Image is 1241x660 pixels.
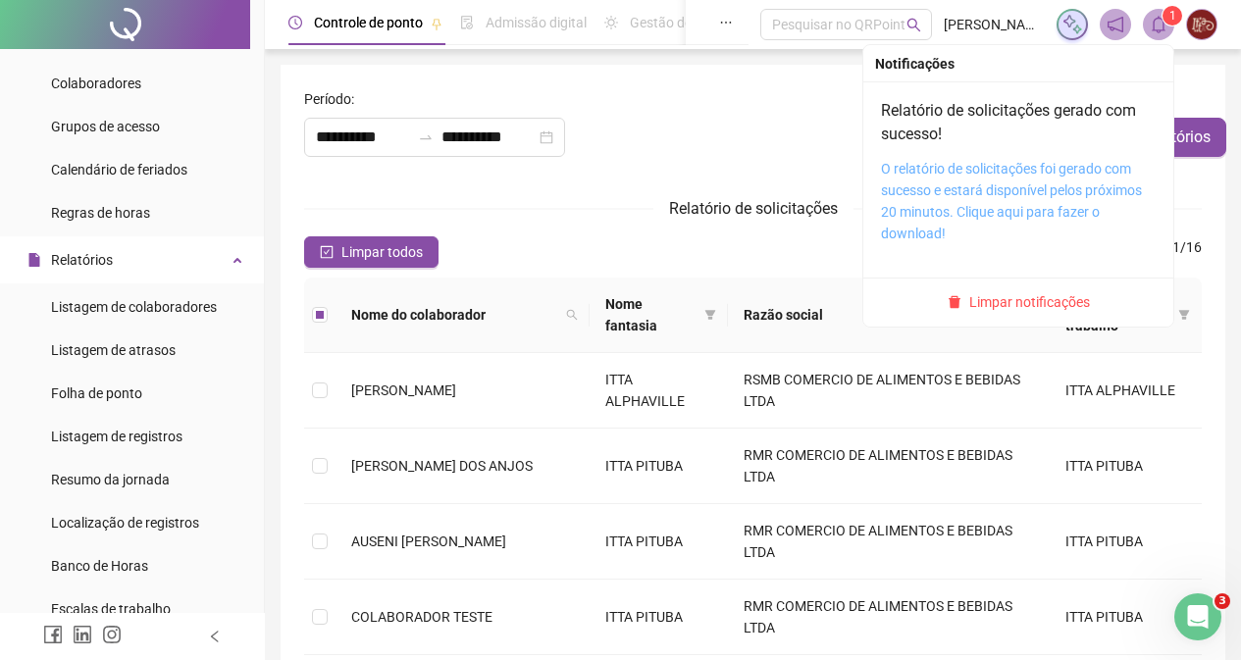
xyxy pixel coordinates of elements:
[51,162,187,178] span: Calendário de feriados
[1050,429,1202,504] td: ITTA PITUBA
[51,76,141,91] span: Colaboradores
[486,15,587,30] span: Admissão digital
[341,241,423,263] span: Limpar todos
[1150,16,1167,33] span: bell
[1174,593,1221,640] iframe: Intercom live chat
[51,601,171,617] span: Escalas de trabalho
[51,472,170,487] span: Resumo da jornada
[351,609,492,625] span: COLABORADOR TESTE
[1061,14,1083,35] img: sparkle-icon.fc2bf0ac1784a2077858766a79e2daf3.svg
[728,504,1050,580] td: RMR COMERCIO DE ALIMENTOS E BEBIDAS LTDA
[881,101,1136,143] a: Relatório de solicitações gerado com sucesso!
[351,382,456,398] span: [PERSON_NAME]
[51,299,217,315] span: Listagem de colaboradores
[418,129,434,145] span: swap-right
[906,18,921,32] span: search
[351,533,506,549] span: AUSENI [PERSON_NAME]
[881,161,1142,241] a: O relatório de solicitações foi gerado com sucesso e estará disponível pelos próximos 20 minutos....
[728,580,1050,655] td: RMR COMERCIO DE ALIMENTOS E BEBIDAS LTDA
[566,309,578,321] span: search
[1187,10,1216,39] img: 75547
[744,304,1018,326] span: Razão social
[73,625,92,644] span: linkedin
[1050,353,1202,429] td: ITTA ALPHAVILLE
[944,14,1045,35] span: [PERSON_NAME] - ITTA PIZZARIA
[700,289,720,340] span: filter
[630,15,729,30] span: Gestão de férias
[940,290,1098,314] button: Limpar notificações
[102,625,122,644] span: instagram
[1163,6,1182,25] sup: 1
[590,504,728,580] td: ITTA PITUBA
[51,119,160,134] span: Grupos de acesso
[719,16,733,29] span: ellipsis
[969,291,1090,313] span: Limpar notificações
[314,15,423,30] span: Controle de ponto
[728,429,1050,504] td: RMR COMERCIO DE ALIMENTOS E BEBIDAS LTDA
[590,353,728,429] td: ITTA ALPHAVILLE
[948,295,961,309] span: delete
[208,630,222,643] span: left
[27,253,41,267] span: file
[875,53,1162,75] div: Notificações
[51,252,113,268] span: Relatórios
[1174,289,1194,340] span: filter
[351,304,558,326] span: Nome do colaborador
[51,205,150,221] span: Regras de horas
[320,245,334,259] span: check-square
[51,342,176,358] span: Listagem de atrasos
[304,88,367,110] label: :
[418,129,434,145] span: to
[562,300,582,330] span: search
[1169,9,1176,23] span: 1
[728,353,1050,429] td: RSMB COMERCIO DE ALIMENTOS E BEBIDAS LTDA
[351,458,533,474] span: [PERSON_NAME] DOS ANJOS
[304,88,351,110] span: Período
[1050,504,1202,580] td: ITTA PITUBA
[605,293,697,336] span: Nome fantasia
[1178,309,1190,321] span: filter
[431,18,442,29] span: pushpin
[590,429,728,504] td: ITTA PITUBA
[1107,16,1124,33] span: notification
[288,16,302,29] span: clock-circle
[1050,580,1202,655] td: ITTA PITUBA
[590,580,728,655] td: ITTA PITUBA
[1215,593,1230,609] span: 3
[51,558,148,574] span: Banco de Horas
[669,199,838,218] span: Relatório de solicitações
[304,236,439,268] button: Limpar todos
[51,429,182,444] span: Listagem de registros
[704,309,716,321] span: filter
[51,515,199,531] span: Localização de registros
[51,385,142,401] span: Folha de ponto
[604,16,618,29] span: sun
[460,16,474,29] span: file-done
[43,625,63,644] span: facebook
